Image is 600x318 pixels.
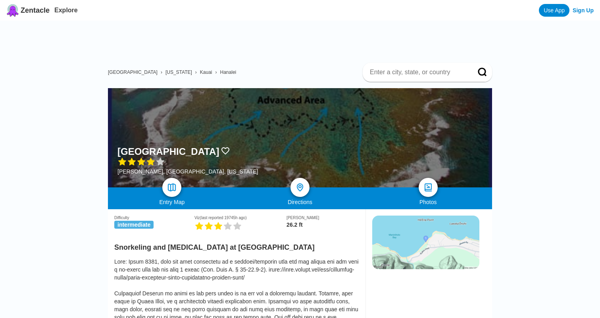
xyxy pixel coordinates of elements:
[215,69,217,75] span: ›
[117,146,219,157] h1: [GEOGRAPHIC_DATA]
[364,199,492,205] div: Photos
[165,69,192,75] a: [US_STATE]
[117,168,258,175] div: [PERSON_NAME], [GEOGRAPHIC_DATA], [US_STATE]
[539,4,569,17] a: Use App
[287,216,359,220] div: [PERSON_NAME]
[6,4,19,17] img: Zentacle logo
[108,199,236,205] div: Entry Map
[220,69,237,75] a: Hanalei
[423,183,433,192] img: photos
[287,222,359,228] div: 26.2 ft
[200,69,212,75] a: Kauai
[573,7,594,13] a: Sign Up
[6,4,50,17] a: Zentacle logoZentacle
[21,6,50,15] span: Zentacle
[161,69,162,75] span: ›
[162,178,181,197] a: map
[167,183,177,192] img: map
[108,69,158,75] a: [GEOGRAPHIC_DATA]
[369,68,467,76] input: Enter a city, state, or country
[419,178,438,197] a: photos
[54,7,78,13] a: Explore
[372,216,479,269] img: staticmap
[295,183,305,192] img: directions
[114,221,154,229] span: intermediate
[236,199,364,205] div: Directions
[290,178,310,197] a: directions
[195,69,197,75] span: ›
[114,216,194,220] div: Difficulty
[114,239,359,252] h2: Snorkeling and [MEDICAL_DATA] at [GEOGRAPHIC_DATA]
[194,216,287,220] div: Viz (last reported 19745h ago)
